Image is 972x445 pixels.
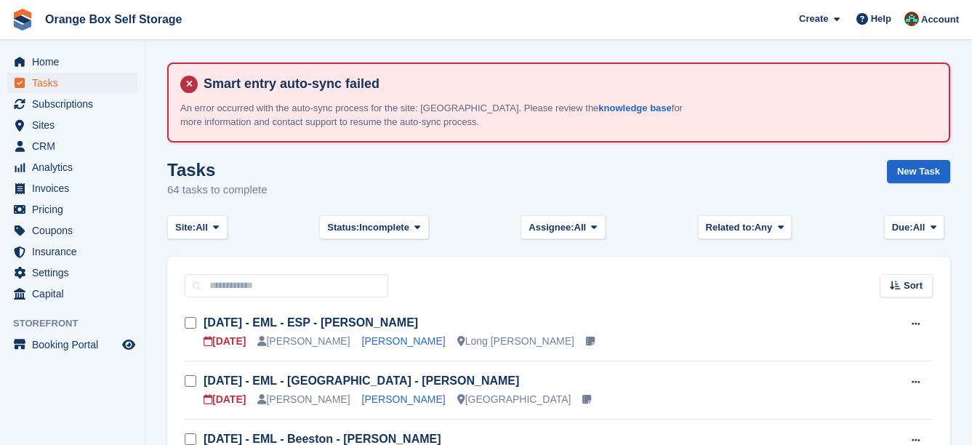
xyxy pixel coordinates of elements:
[887,160,950,184] a: New Task
[362,393,446,405] a: [PERSON_NAME]
[32,115,119,135] span: Sites
[574,220,587,235] span: All
[892,220,913,235] span: Due:
[359,220,409,235] span: Incomplete
[167,182,268,199] p: 64 tasks to complete
[196,220,208,235] span: All
[39,7,188,31] a: Orange Box Self Storage
[180,101,689,129] p: An error occurred with the auto-sync process for the site: [GEOGRAPHIC_DATA]. Please review the f...
[32,136,119,156] span: CRM
[32,199,119,220] span: Pricing
[204,316,418,329] a: [DATE] - EML - ESP - [PERSON_NAME]
[799,12,828,26] span: Create
[521,215,606,239] button: Assignee: All
[257,334,350,349] div: [PERSON_NAME]
[32,241,119,262] span: Insurance
[7,157,137,177] a: menu
[7,52,137,72] a: menu
[913,220,925,235] span: All
[319,215,428,239] button: Status: Incomplete
[204,392,246,407] div: [DATE]
[529,220,574,235] span: Assignee:
[204,433,441,445] a: [DATE] - EML - Beeston - [PERSON_NAME]
[7,115,137,135] a: menu
[12,9,33,31] img: stora-icon-8386f47178a22dfd0bd8f6a31ec36ba5ce8667c1dd55bd0f319d3a0aa187defe.svg
[7,94,137,114] a: menu
[32,73,119,93] span: Tasks
[362,335,446,347] a: [PERSON_NAME]
[204,374,519,387] a: [DATE] - EML - [GEOGRAPHIC_DATA] - [PERSON_NAME]
[32,284,119,304] span: Capital
[884,215,944,239] button: Due: All
[32,334,119,355] span: Booking Portal
[598,103,671,113] a: knowledge base
[904,12,919,26] img: Mike
[7,241,137,262] a: menu
[7,73,137,93] a: menu
[871,12,891,26] span: Help
[7,136,137,156] a: menu
[32,94,119,114] span: Subscriptions
[921,12,959,27] span: Account
[175,220,196,235] span: Site:
[7,199,137,220] a: menu
[7,220,137,241] a: menu
[13,316,145,331] span: Storefront
[7,334,137,355] a: menu
[7,178,137,199] a: menu
[167,215,228,239] button: Site: All
[7,284,137,304] a: menu
[120,336,137,353] a: Preview store
[32,262,119,283] span: Settings
[32,178,119,199] span: Invoices
[257,392,350,407] div: [PERSON_NAME]
[7,262,137,283] a: menu
[327,220,359,235] span: Status:
[706,220,755,235] span: Related to:
[457,334,574,349] div: Long [PERSON_NAME]
[32,220,119,241] span: Coupons
[204,334,246,349] div: [DATE]
[32,157,119,177] span: Analytics
[904,278,923,293] span: Sort
[167,160,268,180] h1: Tasks
[32,52,119,72] span: Home
[755,220,773,235] span: Any
[198,76,937,92] h4: Smart entry auto-sync failed
[698,215,792,239] button: Related to: Any
[457,392,571,407] div: [GEOGRAPHIC_DATA]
